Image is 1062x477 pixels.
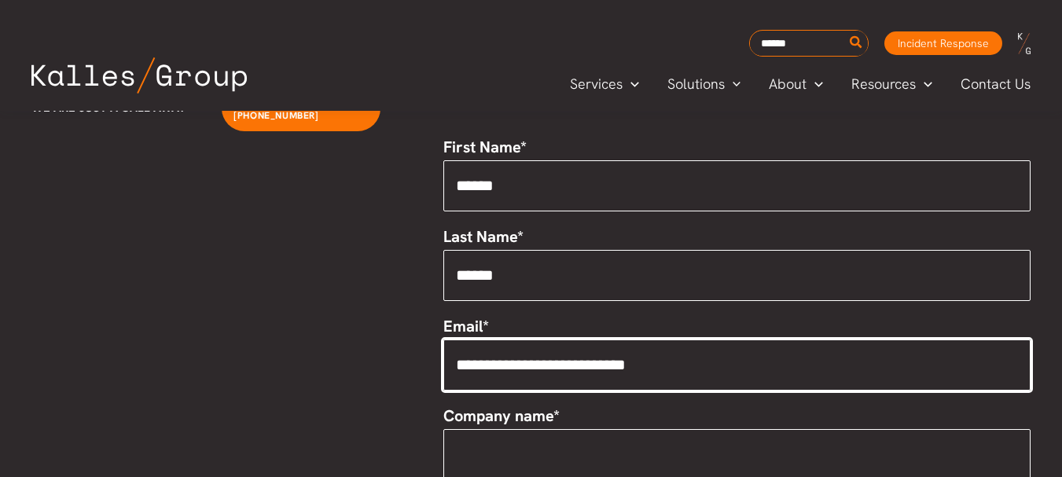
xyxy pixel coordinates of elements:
span: Menu Toggle [725,72,741,96]
img: Kalles Group [31,57,247,94]
a: SolutionsMenu Toggle [653,72,755,96]
span: Menu Toggle [916,72,932,96]
a: AboutMenu Toggle [755,72,837,96]
span: Email [443,316,483,336]
span: Solutions [667,72,725,96]
span: Services [570,72,623,96]
a: Incident Response [884,31,1002,55]
span: Menu Toggle [807,72,823,96]
span: First Name [443,137,520,157]
span: Contact Us [961,72,1031,96]
a: ResourcesMenu Toggle [837,72,946,96]
span: Resources [851,72,916,96]
span: About [769,72,807,96]
nav: Primary Site Navigation [556,71,1046,97]
a: ServicesMenu Toggle [556,72,653,96]
span: Last Name [443,226,517,247]
a: Contact Us [946,72,1046,96]
button: Search [847,31,866,56]
span: Company name [443,405,553,426]
span: Menu Toggle [623,72,639,96]
span: Call Now: [PHONE_NUMBER] [233,95,318,122]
